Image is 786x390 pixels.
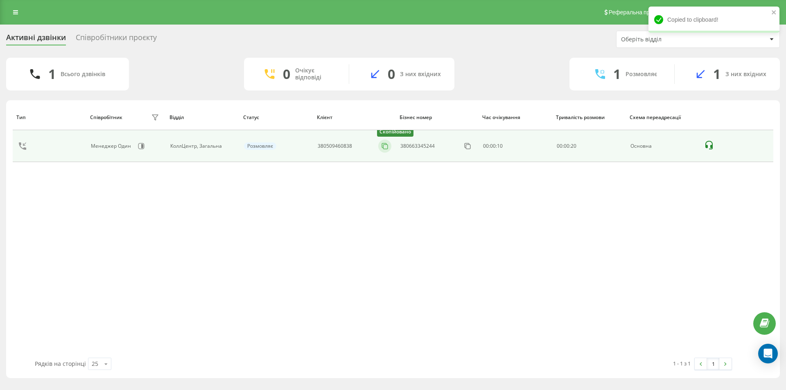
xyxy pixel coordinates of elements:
div: Статус [243,115,309,120]
span: 20 [571,142,576,149]
span: Реферальна програма [609,9,669,16]
div: З них вхідних [725,71,766,78]
div: Активні дзвінки [6,33,66,46]
div: Очікує відповіді [295,67,337,81]
div: Всього дзвінків [61,71,105,78]
div: 25 [92,360,98,368]
div: Схема переадресації [630,115,696,120]
div: Відділ [169,115,235,120]
span: Рядків на сторінці [35,360,86,367]
a: 1 [707,358,719,370]
div: Copied to clipboard! [648,7,779,33]
div: 0 [388,66,395,82]
div: Співробітник [90,115,122,120]
span: 00 [564,142,569,149]
div: Тип [16,115,82,120]
div: Основна [630,143,695,149]
span: 00 [557,142,562,149]
div: 1 [613,66,621,82]
button: close [771,9,777,17]
div: 1 [48,66,56,82]
div: Тривалість розмови [556,115,622,120]
div: Співробітники проєкту [76,33,157,46]
div: 380663345244 [400,143,435,149]
div: 0 [283,66,290,82]
div: Час очікування [482,115,548,120]
div: Менеджер Один [91,143,133,149]
div: КоллЦентр, Загальна [170,143,235,149]
div: Скопійовано [377,127,413,137]
div: Оберіть відділ [621,36,719,43]
div: Бізнес номер [400,115,474,120]
div: Open Intercom Messenger [758,344,778,363]
div: Клієнт [317,115,392,120]
div: Розмовляє [244,142,276,150]
div: 1 - 1 з 1 [673,359,691,367]
div: 380509460838 [318,143,352,149]
div: 00:00:10 [483,143,548,149]
div: Розмовляє [626,71,657,78]
div: 1 [713,66,720,82]
div: З них вхідних [400,71,441,78]
div: : : [557,143,576,149]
